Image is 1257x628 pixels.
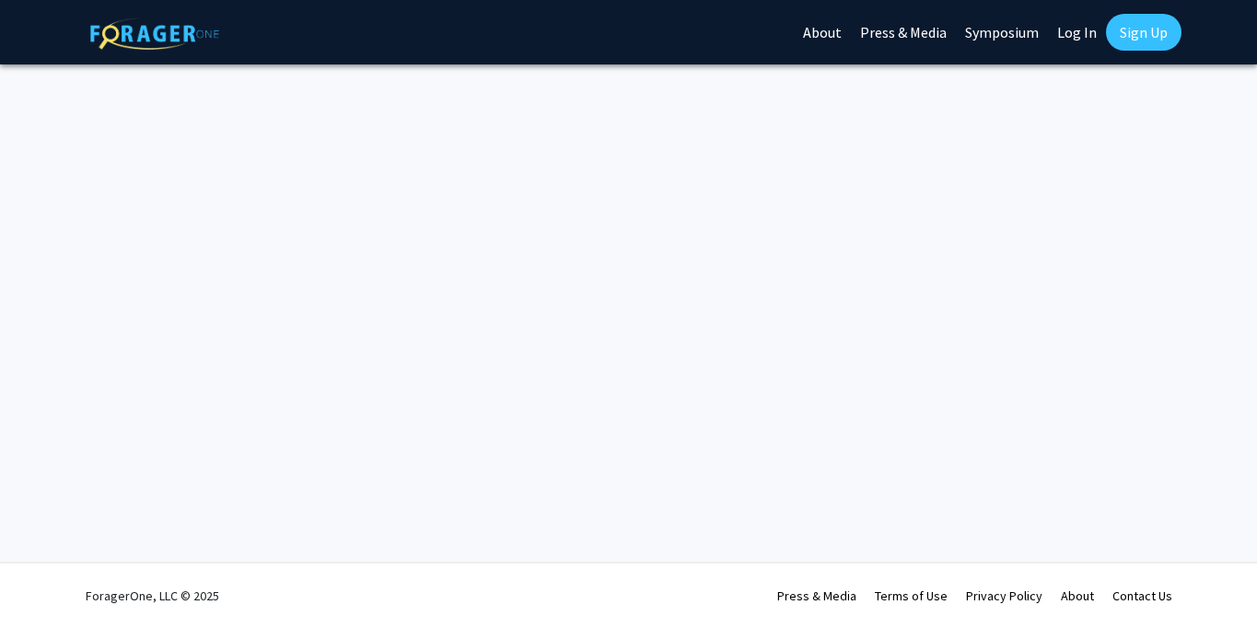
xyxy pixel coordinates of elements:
[90,17,219,50] img: ForagerOne Logo
[966,587,1042,604] a: Privacy Policy
[875,587,948,604] a: Terms of Use
[1106,14,1181,51] a: Sign Up
[777,587,856,604] a: Press & Media
[86,564,219,628] div: ForagerOne, LLC © 2025
[1061,587,1094,604] a: About
[1112,587,1172,604] a: Contact Us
